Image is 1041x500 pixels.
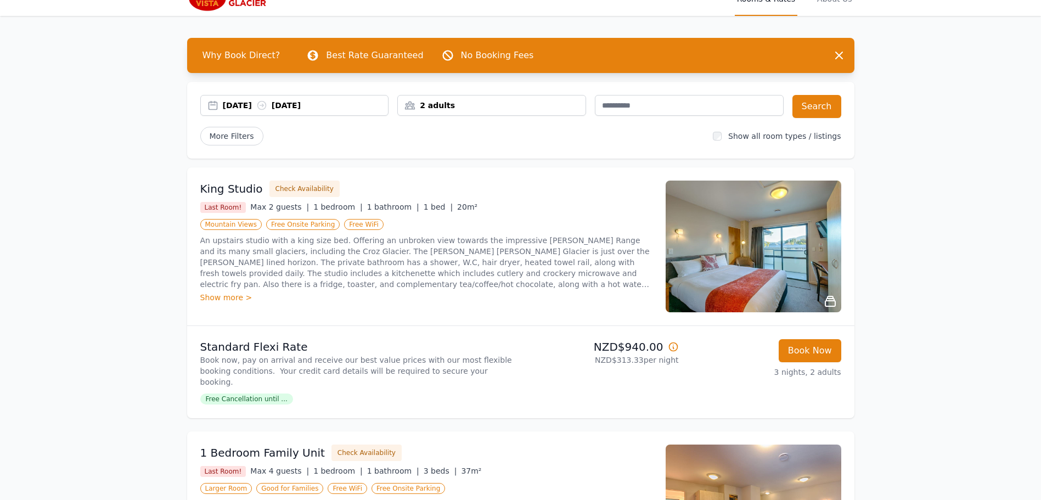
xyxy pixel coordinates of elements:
span: 37m² [461,467,481,475]
span: 20m² [457,203,477,211]
span: Free WiFi [344,219,384,230]
p: Standard Flexi Rate [200,339,516,355]
span: Free Onsite Parking [266,219,340,230]
p: Book now, pay on arrival and receive our best value prices with our most flexible booking conditi... [200,355,516,387]
span: 1 bathroom | [367,467,419,475]
h3: King Studio [200,181,263,196]
span: Free Onsite Parking [372,483,445,494]
p: No Booking Fees [461,49,534,62]
p: Best Rate Guaranteed [326,49,423,62]
button: Book Now [779,339,841,362]
div: Show more > [200,292,652,303]
span: 1 bed | [424,203,453,211]
span: 1 bathroom | [367,203,419,211]
span: Last Room! [200,202,246,213]
button: Check Availability [269,181,340,197]
p: An upstairs studio with a king size bed. Offering an unbroken view towards the impressive [PERSON... [200,235,652,290]
span: Last Room! [200,466,246,477]
span: 3 beds | [424,467,457,475]
span: Why Book Direct? [194,44,289,66]
span: Max 2 guests | [250,203,309,211]
span: Larger Room [200,483,252,494]
span: Free WiFi [328,483,367,494]
p: NZD$313.33 per night [525,355,679,366]
span: Mountain Views [200,219,262,230]
p: NZD$940.00 [525,339,679,355]
label: Show all room types / listings [728,132,841,141]
span: 1 bedroom | [313,203,363,211]
span: Max 4 guests | [250,467,309,475]
button: Search [792,95,841,118]
span: More Filters [200,127,263,145]
span: Free Cancellation until ... [200,394,293,405]
span: Good for Families [256,483,323,494]
div: 2 adults [398,100,586,111]
span: 1 bedroom | [313,467,363,475]
button: Check Availability [331,445,402,461]
div: [DATE] [DATE] [223,100,389,111]
p: 3 nights, 2 adults [688,367,841,378]
h3: 1 Bedroom Family Unit [200,445,325,460]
